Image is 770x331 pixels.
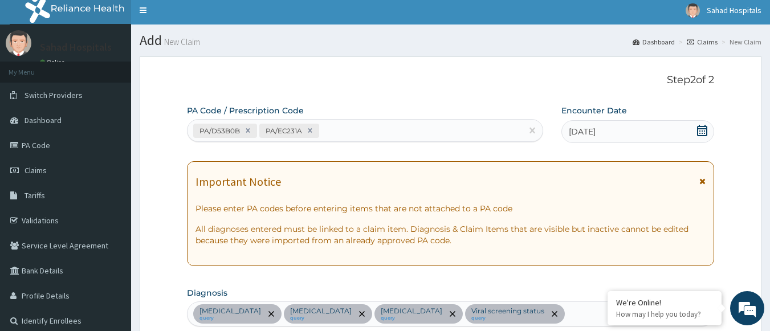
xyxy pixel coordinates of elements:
p: Please enter PA codes before entering items that are not attached to a PA code [195,203,706,214]
li: New Claim [719,37,761,47]
p: [MEDICAL_DATA] [199,307,261,316]
span: Dashboard [25,115,62,125]
span: remove selection option [266,309,276,319]
h1: Add [140,33,761,48]
div: Chat with us now [59,64,192,79]
span: remove selection option [357,309,367,319]
div: PA/EC231A [262,124,304,137]
span: remove selection option [549,309,560,319]
small: query [471,316,544,321]
textarea: Type your message and hit 'Enter' [6,215,217,255]
span: Switch Providers [25,90,83,100]
small: query [381,316,442,321]
img: User Image [6,30,31,56]
a: Online [40,58,67,66]
p: Step 2 of 2 [187,74,715,87]
img: d_794563401_company_1708531726252_794563401 [21,57,46,85]
p: All diagnoses entered must be linked to a claim item. Diagnosis & Claim Items that are visible bu... [195,223,706,246]
span: We're online! [66,95,157,210]
small: New Claim [162,38,200,46]
small: query [290,316,352,321]
p: Viral screening status [471,307,544,316]
div: Minimize live chat window [187,6,214,33]
span: Claims [25,165,47,175]
span: Sahad Hospitals [707,5,761,15]
span: [DATE] [569,126,596,137]
p: [MEDICAL_DATA] [381,307,442,316]
label: Encounter Date [561,105,627,116]
a: Dashboard [633,37,675,47]
span: Tariffs [25,190,45,201]
p: [MEDICAL_DATA] [290,307,352,316]
p: How may I help you today? [616,309,713,319]
div: PA/D53B0B [196,124,242,137]
div: We're Online! [616,297,713,308]
label: Diagnosis [187,287,227,299]
h1: Important Notice [195,175,281,188]
label: PA Code / Prescription Code [187,105,304,116]
span: remove selection option [447,309,458,319]
p: Sahad Hospitals [40,42,112,52]
small: query [199,316,261,321]
img: User Image [686,3,700,18]
a: Claims [687,37,718,47]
